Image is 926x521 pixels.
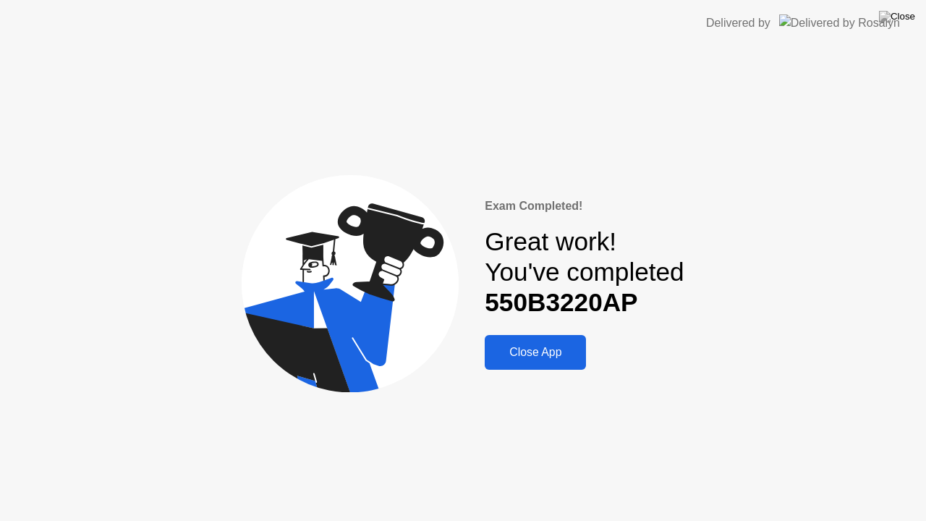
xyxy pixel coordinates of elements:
b: 550B3220AP [485,288,637,316]
img: Close [879,11,915,22]
div: Exam Completed! [485,198,684,215]
div: Great work! You've completed [485,226,684,318]
div: Delivered by [706,14,770,32]
button: Close App [485,335,586,370]
div: Close App [489,346,582,359]
img: Delivered by Rosalyn [779,14,900,31]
